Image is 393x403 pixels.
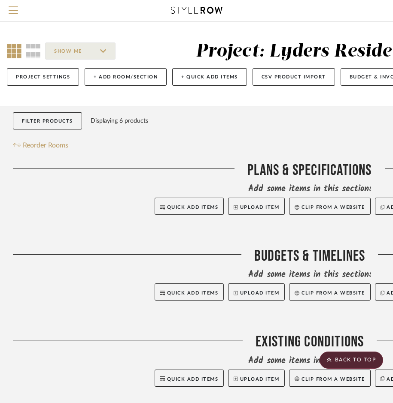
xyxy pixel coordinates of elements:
button: + Quick Add Items [172,68,247,86]
button: Clip from a website [289,198,370,215]
button: Clip from a website [289,370,370,387]
button: Filter Products [13,112,82,130]
button: Clip from a website [289,283,370,301]
button: Upload Item [228,283,285,301]
button: Project Settings [7,68,79,86]
span: Quick Add Items [167,205,219,210]
button: Quick Add Items [155,198,224,215]
span: Quick Add Items [167,291,219,295]
button: Upload Item [228,370,285,387]
button: Quick Add Items [155,370,224,387]
button: Reorder Rooms [13,140,68,150]
div: Displaying 6 products [91,112,148,129]
button: CSV Product Import [253,68,335,86]
button: Upload Item [228,198,285,215]
span: Quick Add Items [167,377,219,382]
button: Quick Add Items [155,283,224,301]
span: Reorder Rooms [23,140,68,150]
button: + Add Room/Section [85,68,167,86]
scroll-to-top-button: BACK TO TOP [320,352,383,369]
